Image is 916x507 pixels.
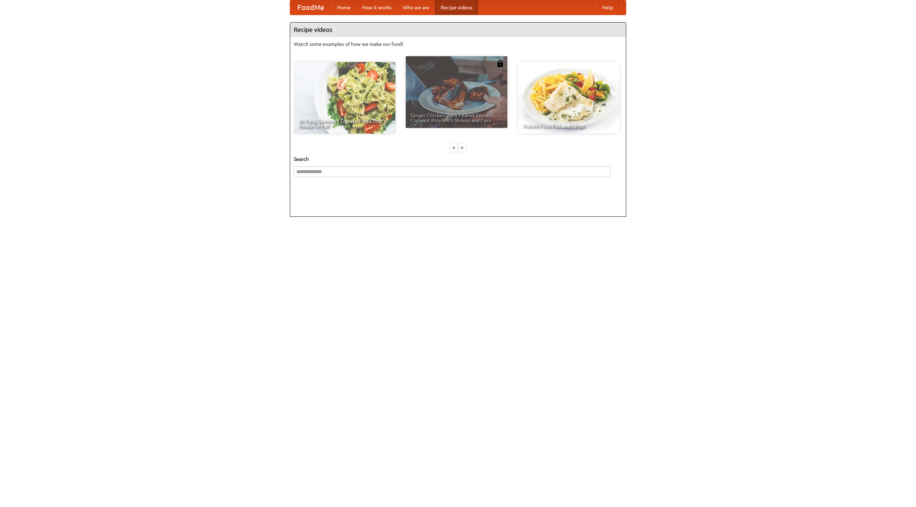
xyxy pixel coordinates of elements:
[518,62,620,134] a: French Fries Fish and Chips
[459,143,466,152] div: »
[397,0,435,15] a: Who we are
[290,0,331,15] a: FoodMe
[497,60,504,67] img: 483408.png
[450,143,457,152] div: «
[331,0,356,15] a: Home
[356,0,397,15] a: How it works
[523,124,615,129] span: French Fries Fish and Chips
[294,62,395,134] a: An Easy, Summery Tomato Pasta That's Ready for Fall
[294,40,622,48] p: Watch some examples of how we make our food!
[294,156,622,163] h5: Search
[290,23,626,37] h4: Recipe videos
[299,119,390,129] span: An Easy, Summery Tomato Pasta That's Ready for Fall
[596,0,619,15] a: Help
[435,0,478,15] a: Recipe videos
